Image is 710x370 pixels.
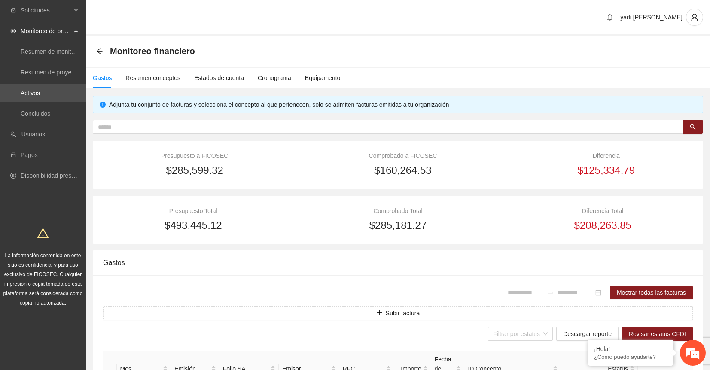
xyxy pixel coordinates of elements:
span: yadi.[PERSON_NAME] [620,14,683,21]
span: $208,263.85 [574,217,631,234]
span: swap-right [547,289,554,296]
button: Revisar estatus CFDI [622,327,693,341]
span: Mostrar todas las facturas [617,288,686,297]
button: Mostrar todas las facturas [610,286,693,299]
div: Presupuesto a FICOSEC [103,151,286,160]
a: Resumen de monitoreo [21,48,83,55]
div: Gastos [103,250,693,275]
div: Adjunta tu conjunto de facturas y selecciona el concepto al que pertenecen, solo se admiten factu... [109,100,696,109]
span: $160,264.53 [374,162,431,179]
span: inbox [10,7,16,13]
div: Comprobado Total [308,206,488,216]
button: Descargar reporte [556,327,619,341]
span: Descargar reporte [563,329,612,339]
div: Back [96,48,103,55]
div: Comprobado a FICOSEC [311,151,495,160]
div: Gastos [93,73,112,83]
span: search [690,124,696,131]
span: eye [10,28,16,34]
span: $493,445.12 [165,217,222,234]
div: Estados de cuenta [194,73,244,83]
span: Monitoreo financiero [110,44,195,58]
a: Pagos [21,151,38,158]
a: Resumen de proyectos aprobados [21,69,113,76]
div: Equipamento [305,73,341,83]
div: Cronograma [258,73,291,83]
span: user [686,13,703,21]
button: plusSubir factura [103,306,693,320]
span: Solicitudes [21,2,71,19]
div: Resumen conceptos [125,73,180,83]
div: ¡Hola! [594,345,667,352]
button: bell [603,10,617,24]
span: warning [37,228,49,239]
span: bell [603,14,616,21]
span: Revisar estatus CFDI [629,329,686,339]
span: Monitoreo de proyectos [21,22,71,40]
span: info-circle [100,102,106,108]
span: to [547,289,554,296]
button: user [686,9,703,26]
span: $125,334.79 [578,162,635,179]
span: $285,181.27 [369,217,427,234]
a: Disponibilidad presupuestal [21,172,94,179]
div: Diferencia Total [512,206,693,216]
span: La información contenida en este sitio es confidencial y para uso exclusivo de FICOSEC. Cualquier... [3,253,83,306]
span: $285,599.32 [166,162,223,179]
a: Concluidos [21,110,50,117]
a: Usuarios [21,131,45,138]
span: Subir factura [386,308,420,318]
a: Activos [21,89,40,96]
span: arrow-left [96,48,103,55]
button: search [683,120,703,134]
p: ¿Cómo puedo ayudarte? [594,354,667,360]
span: plus [376,310,382,317]
div: Diferencia [520,151,693,160]
div: Presupuesto Total [103,206,283,216]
